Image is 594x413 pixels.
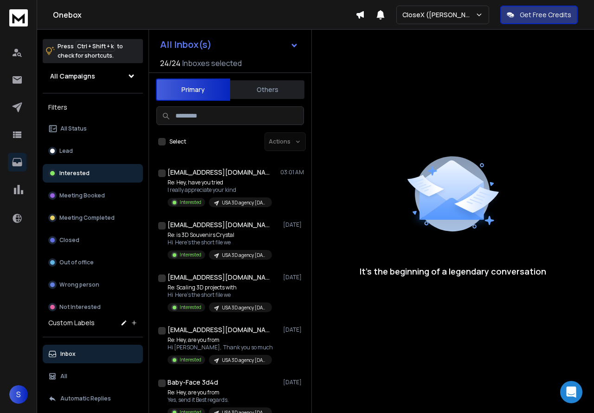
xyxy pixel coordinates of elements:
button: Inbox [43,345,143,363]
p: Re: Scaling 3D projects with [168,284,272,291]
div: Open Intercom Messenger [560,381,582,403]
p: Interested [59,170,90,177]
p: Yes, send it Best regards. [168,396,272,404]
p: Not Interested [59,303,101,311]
p: CloseX ([PERSON_NAME]) [402,10,475,20]
button: Lead [43,142,143,160]
h1: All Campaigns [50,72,95,81]
button: Out of office [43,253,143,272]
p: Re: Hey, are you from [168,336,273,344]
h1: All Inbox(s) [160,40,212,49]
button: Meeting Completed [43,209,143,227]
h1: [EMAIL_ADDRESS][DOMAIN_NAME] [168,325,270,334]
p: Hi Here’s the short file we [168,291,272,299]
p: Get Free Credits [520,10,571,20]
h1: Baby-Face 3d4d [168,378,218,387]
button: All [43,367,143,386]
button: Automatic Replies [43,389,143,408]
p: Re: is 3D Souvenirs Crystal [168,231,272,239]
h1: [EMAIL_ADDRESS][DOMAIN_NAME] [168,168,270,177]
p: It’s the beginning of a legendary conversation [360,265,546,278]
p: Re: Hey, are you from [168,389,272,396]
button: Not Interested [43,298,143,316]
h1: Onebox [53,9,355,20]
p: Automatic Replies [60,395,111,402]
p: Inbox [60,350,76,358]
p: [DATE] [283,274,304,281]
p: I really appreciate your kind [168,186,272,194]
h3: Filters [43,101,143,114]
p: Wrong person [59,281,99,288]
label: Select [169,138,186,145]
p: Interested [180,304,201,311]
span: Ctrl + Shift + k [76,41,115,52]
p: Re: Hey, have you tried [168,179,272,186]
h1: [EMAIL_ADDRESS][DOMAIN_NAME] [168,273,270,282]
p: 03:01 AM [280,169,304,176]
button: Others [230,79,304,100]
button: S [9,385,28,404]
button: All Campaigns [43,67,143,85]
p: Meeting Booked [59,192,105,199]
p: [DATE] [283,326,304,334]
p: Hi Here’s the short file we [168,239,272,246]
p: USA 3D agency [DATE] [222,252,266,259]
p: [DATE] [283,379,304,386]
p: Hi [PERSON_NAME], Thank you so much [168,344,273,351]
p: USA 3D agency [DATE] [222,199,266,206]
button: Primary [156,79,230,101]
img: logo [9,9,28,26]
p: Interested [180,251,201,258]
h3: Inboxes selected [182,58,242,69]
p: All [60,373,67,380]
p: Closed [59,236,79,244]
p: Lead [59,147,73,155]
p: USA 3D agency [DATE] [222,357,266,364]
button: Get Free Credits [500,6,578,24]
p: All Status [60,125,87,132]
p: Interested [180,199,201,206]
button: All Status [43,119,143,138]
p: Out of office [59,259,94,266]
button: All Inbox(s) [153,35,306,54]
p: [DATE] [283,221,304,229]
h1: [EMAIL_ADDRESS][DOMAIN_NAME] [168,220,270,229]
button: Closed [43,231,143,249]
span: 24 / 24 [160,58,181,69]
button: Wrong person [43,275,143,294]
p: Press to check for shortcuts. [58,42,123,60]
button: Meeting Booked [43,186,143,205]
h3: Custom Labels [48,318,95,328]
p: USA 3D agency [DATE] [222,304,266,311]
p: Meeting Completed [59,214,115,222]
button: Interested [43,164,143,183]
p: Interested [180,356,201,363]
